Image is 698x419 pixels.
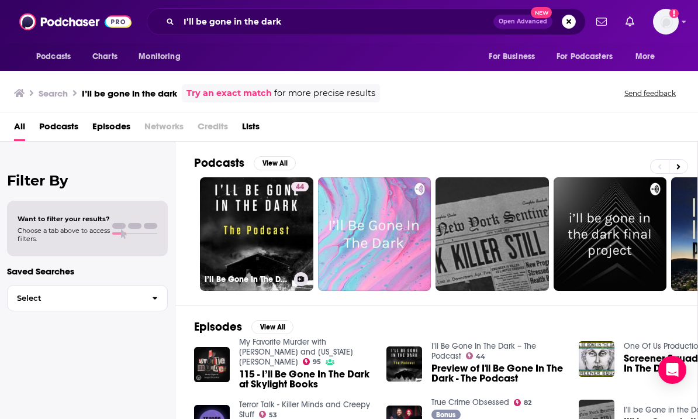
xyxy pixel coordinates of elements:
span: Choose a tab above to access filters. [18,226,110,243]
span: Monitoring [139,49,180,65]
button: Show profile menu [653,9,679,35]
span: 44 [296,181,304,193]
h2: Episodes [194,320,242,334]
button: View All [251,320,293,334]
a: 44 [291,182,309,191]
button: open menu [130,46,195,68]
span: Select [8,294,143,302]
div: Open Intercom Messenger [658,356,686,384]
input: Search podcasts, credits, & more... [179,12,493,31]
a: Show notifications dropdown [621,12,639,32]
a: PodcastsView All [194,156,296,170]
img: 115 - I’ll Be Gone In The Dark at Skylight Books [194,347,230,383]
a: EpisodesView All [194,320,293,334]
span: Bonus [436,411,455,418]
p: Saved Searches [7,266,168,277]
span: Charts [92,49,118,65]
a: Try an exact match [186,87,272,100]
a: 44I’ll Be Gone In The Dark – The Podcast [200,177,313,291]
a: Episodes [92,117,130,141]
span: 53 [269,413,277,418]
span: For Podcasters [557,49,613,65]
svg: Add a profile image [669,9,679,18]
span: for more precise results [274,87,375,100]
span: New [531,7,552,18]
a: All [14,117,25,141]
span: 95 [313,359,321,365]
span: Podcasts [36,49,71,65]
button: open menu [549,46,630,68]
button: Send feedback [621,88,679,98]
a: 82 [514,399,532,406]
button: View All [254,156,296,170]
a: I’ll Be Gone In The Dark – The Podcast [431,341,536,361]
a: 53 [259,411,278,418]
span: Open Advanced [499,19,547,25]
span: 44 [476,354,485,359]
button: open menu [481,46,550,68]
h3: I’ll be gone in the dark [82,88,177,99]
span: Want to filter your results? [18,215,110,223]
a: 44 [466,352,486,359]
span: Credits [198,117,228,141]
img: Preview of I'll Be Gone In The Dark - The Podcast [386,346,422,382]
img: User Profile [653,9,679,35]
span: For Business [489,49,535,65]
a: True Crime Obsessed [431,397,509,407]
a: Preview of I'll Be Gone In The Dark - The Podcast [431,363,565,383]
img: Screener Squad: I’ll Be Gone In The Dark [579,341,614,377]
h3: Search [39,88,68,99]
button: Open AdvancedNew [493,15,552,29]
img: Podchaser - Follow, Share and Rate Podcasts [19,11,132,33]
a: 95 [303,358,322,365]
span: Networks [144,117,184,141]
h3: I’ll Be Gone In The Dark – The Podcast [205,274,289,284]
button: open menu [28,46,86,68]
a: Show notifications dropdown [592,12,611,32]
h2: Podcasts [194,156,244,170]
button: open menu [627,46,670,68]
a: Podcasts [39,117,78,141]
a: Lists [242,117,260,141]
h2: Filter By [7,172,168,189]
span: More [635,49,655,65]
span: 82 [524,400,531,406]
a: My Favorite Murder with Karen Kilgariff and Georgia Hardstark [239,337,353,367]
a: Charts [85,46,125,68]
span: Logged in as nitabasu [653,9,679,35]
a: 115 - I’ll Be Gone In The Dark at Skylight Books [239,369,372,389]
button: Select [7,285,168,311]
div: Search podcasts, credits, & more... [147,8,586,35]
